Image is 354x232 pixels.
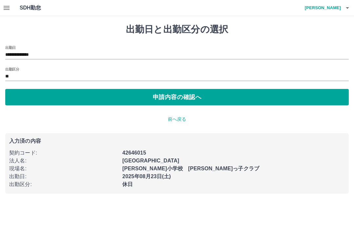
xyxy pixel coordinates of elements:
p: 出勤区分 : [9,180,118,188]
b: 休日 [122,181,133,187]
p: 現場名 : [9,165,118,173]
p: 出勤日 : [9,173,118,180]
h1: 出勤日と出勤区分の選択 [5,24,349,35]
p: 契約コード : [9,149,118,157]
button: 申請内容の確認へ [5,89,349,105]
p: 法人名 : [9,157,118,165]
label: 出勤区分 [5,67,19,72]
b: [PERSON_NAME]小学校 [PERSON_NAME]っ子クラブ [122,166,259,171]
p: 入力済の内容 [9,138,345,144]
p: 前へ戻る [5,116,349,123]
b: 2025年08月23日(土) [122,174,171,179]
b: 42646015 [122,150,146,156]
b: [GEOGRAPHIC_DATA] [122,158,179,163]
label: 出勤日 [5,45,16,50]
